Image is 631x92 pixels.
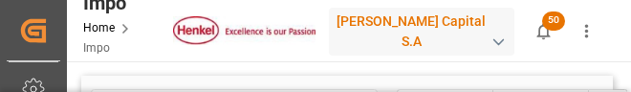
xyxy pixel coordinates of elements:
button: [PERSON_NAME] Capital S.A [329,13,522,50]
button: show 50 new notifications [522,10,565,53]
img: Henkel%20logo.jpg_1689854090.jpg [173,16,315,46]
button: show more [565,10,608,53]
a: Home [83,21,115,34]
div: [PERSON_NAME] Capital S.A [329,8,514,56]
span: 50 [542,11,565,31]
